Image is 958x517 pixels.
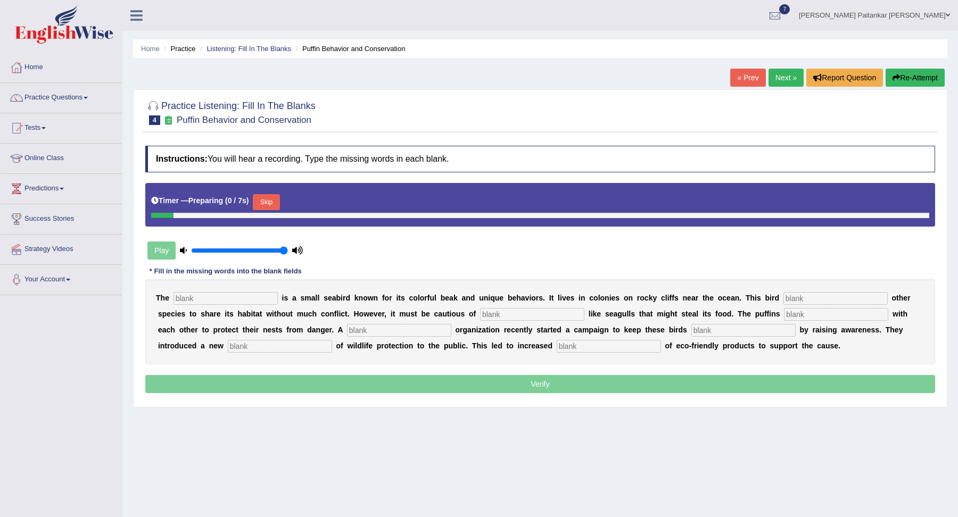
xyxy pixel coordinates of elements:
[490,294,495,302] b: q
[303,310,308,318] b: u
[325,310,330,318] b: o
[278,326,283,334] b: s
[175,310,177,318] b: i
[245,326,250,334] b: h
[641,310,646,318] b: h
[156,154,208,163] b: Instructions:
[466,294,470,302] b: n
[256,326,259,334] b: r
[220,326,225,334] b: o
[189,310,192,318] b: t
[166,326,170,334] b: c
[393,310,395,318] b: t
[692,310,696,318] b: a
[426,310,430,318] b: e
[691,294,696,302] b: a
[304,294,311,302] b: m
[430,294,434,302] b: u
[622,310,627,318] b: u
[378,310,382,318] b: e
[253,310,255,318] b: t
[354,294,359,302] b: k
[746,294,750,302] b: T
[624,294,629,302] b: o
[605,310,609,318] b: s
[396,294,398,302] b: i
[251,310,253,318] b: i
[228,326,232,334] b: e
[703,310,705,318] b: i
[191,326,195,334] b: e
[1,174,122,201] a: Predictions
[272,310,274,318] b: i
[640,294,645,302] b: o
[896,294,899,302] b: t
[145,98,316,125] h2: Practice Listening: Fill In The Blanks
[806,69,883,87] button: Report Question
[626,310,629,318] b: l
[589,294,593,302] b: c
[250,326,254,334] b: e
[255,310,260,318] b: a
[612,294,616,302] b: e
[297,310,303,318] b: m
[646,310,650,318] b: a
[675,310,678,318] b: t
[213,326,218,334] b: p
[696,294,698,302] b: r
[461,294,466,302] b: a
[696,310,698,318] b: l
[347,324,451,337] input: blank
[755,310,760,318] b: p
[629,294,633,302] b: n
[332,294,336,302] b: a
[195,326,197,334] b: r
[609,294,612,302] b: i
[158,310,162,318] b: s
[605,294,609,302] b: n
[399,310,406,318] b: m
[341,294,343,302] b: i
[263,326,268,334] b: n
[171,310,175,318] b: c
[672,294,674,302] b: f
[338,310,341,318] b: i
[531,294,536,302] b: o
[453,294,458,302] b: k
[529,294,531,302] b: i
[341,310,345,318] b: c
[747,310,751,318] b: e
[549,294,551,302] b: I
[213,310,216,318] b: r
[254,326,256,334] b: i
[495,294,500,302] b: u
[709,294,714,302] b: e
[557,340,661,353] input: blank
[161,44,195,54] li: Practice
[774,294,779,302] b: d
[593,294,598,302] b: o
[359,310,364,318] b: o
[410,310,415,318] b: s
[374,310,378,318] b: v
[769,69,804,87] a: Next »
[217,310,221,318] b: e
[205,310,210,318] b: h
[764,310,767,318] b: f
[558,294,560,302] b: l
[312,310,317,318] b: h
[374,294,378,302] b: n
[427,294,430,302] b: f
[687,294,691,302] b: e
[434,310,439,318] b: c
[276,326,278,334] b: t
[1,144,122,170] a: Online Class
[705,294,710,302] b: h
[398,294,401,302] b: t
[145,146,935,172] h4: You will hear a recording. Type the missing words in each blank.
[784,308,888,321] input: blank
[665,294,667,302] b: l
[674,294,679,302] b: s
[260,310,262,318] b: t
[783,292,888,305] input: blank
